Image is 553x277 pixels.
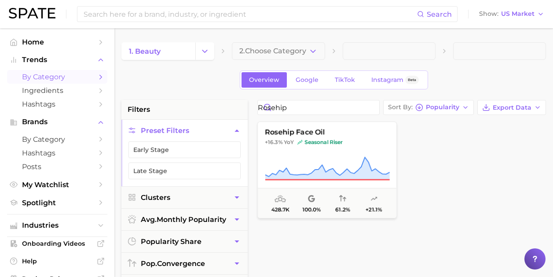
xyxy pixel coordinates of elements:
button: avg.monthly popularity [121,209,248,230]
a: InstagramBeta [364,72,426,88]
span: Ingredients [22,86,92,95]
span: Home [22,38,92,46]
span: Clusters [141,193,170,202]
span: by Category [22,73,92,81]
span: Help [22,257,92,265]
a: My Watchlist [7,178,107,192]
a: Hashtags [7,97,107,111]
a: Ingredients [7,84,107,97]
span: YoY [284,139,294,146]
span: Trends [22,56,92,64]
a: Help [7,255,107,268]
span: Show [479,11,498,16]
span: 100.0% [302,207,321,213]
span: Overview [249,76,279,84]
button: Industries [7,219,107,232]
span: Popularity [426,105,459,110]
span: +21.1% [366,207,382,213]
span: popularity share [141,237,201,246]
span: My Watchlist [22,181,92,189]
button: Preset Filters [121,120,248,141]
button: pop.convergence [121,253,248,274]
img: SPATE [9,8,55,18]
span: average monthly popularity: Low Popularity [275,194,286,204]
a: Home [7,35,107,49]
span: Brands [22,118,92,126]
button: Sort ByPopularity [383,100,474,115]
span: 2. Choose Category [239,47,306,55]
span: Beta [408,76,416,84]
input: Search in beauty [258,100,379,114]
span: Hashtags [22,100,92,108]
span: US Market [501,11,535,16]
span: TikTok [335,76,355,84]
a: Overview [242,72,287,88]
span: +16.3% [265,139,282,145]
span: seasonal riser [297,139,343,146]
span: Search [427,10,452,18]
a: Posts [7,160,107,174]
abbr: average [141,215,157,224]
a: Hashtags [7,146,107,160]
span: Google [296,76,319,84]
span: monthly popularity [141,215,226,224]
button: Clusters [121,187,248,208]
span: 61.2% [335,207,350,213]
span: by Category [22,135,92,144]
button: ShowUS Market [477,8,546,20]
span: Industries [22,222,92,229]
a: by Category [7,133,107,146]
button: Late Stage [128,163,241,179]
button: popularity share [121,231,248,252]
span: 1. beauty [129,47,161,55]
button: Change Category [195,42,214,60]
span: Hashtags [22,149,92,157]
span: Sort By [388,105,413,110]
span: Instagram [371,76,403,84]
a: Google [288,72,326,88]
span: filters [128,104,150,115]
span: Posts [22,163,92,171]
a: Onboarding Videos [7,237,107,250]
span: popularity share: Google [308,194,315,204]
button: rosehip face oil+16.3% YoYseasonal riserseasonal riser428.7k100.0%61.2%+21.1% [257,122,397,218]
span: Preset Filters [141,126,189,135]
a: Spotlight [7,196,107,210]
button: Trends [7,53,107,66]
span: Spotlight [22,199,92,207]
a: TikTok [327,72,363,88]
span: popularity predicted growth: Likely [370,194,377,204]
span: 428.7k [271,207,289,213]
button: Brands [7,115,107,129]
span: convergence [141,259,205,268]
span: Export Data [493,104,531,111]
button: Export Data [477,100,546,115]
img: seasonal riser [297,140,303,145]
span: Onboarding Videos [22,240,92,247]
span: popularity convergence: High Convergence [339,194,346,204]
button: Early Stage [128,141,241,158]
a: 1. beauty [121,42,195,60]
a: by Category [7,70,107,84]
span: rosehip face oil [258,128,396,136]
button: 2.Choose Category [232,42,325,60]
abbr: popularity index [141,259,157,268]
input: Search here for a brand, industry, or ingredient [83,7,417,22]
